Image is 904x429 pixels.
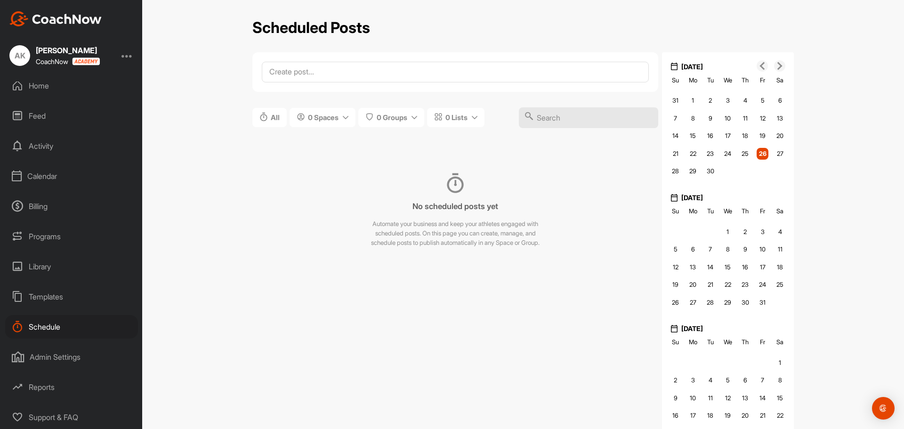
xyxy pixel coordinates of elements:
div: Choose Saturday, September 6th, 2025 [774,95,786,107]
div: Choose Tuesday, October 14th, 2025 [704,261,716,274]
span: 3 [691,376,695,384]
div: Sa [774,205,786,218]
div: Choose Wednesday, September 24th, 2025 [722,148,734,160]
div: Sa [774,336,786,348]
div: AK [9,45,30,66]
div: Choose Tuesday, September 2nd, 2025 [704,95,716,107]
div: Fr [757,74,768,87]
div: Choose Sunday, November 2nd, 2025 [670,374,681,387]
div: Fr [757,336,768,348]
div: Choose Monday, October 6th, 2025 [687,243,699,256]
span: 20 [689,281,696,288]
div: Schedule [5,315,138,339]
span: 15 [690,132,696,139]
div: Choose Friday, October 31st, 2025 [757,297,768,309]
span: 21 [760,412,766,419]
span: 28 [672,167,679,175]
div: Choose Friday, September 12th, 2025 [757,113,768,125]
span: 11 [743,114,748,122]
div: Programs [5,225,138,248]
div: Choose Sunday, October 19th, 2025 [670,279,681,291]
span: 20 [776,132,783,139]
div: Choose Thursday, November 6th, 2025 [739,374,751,387]
span: 8 [691,114,695,122]
span: 12 [725,394,731,402]
div: Tu [704,336,716,348]
span: 2 [743,228,747,235]
span: 27 [777,150,783,157]
span: 1 [779,359,781,366]
div: Choose Saturday, September 13th, 2025 [774,113,786,125]
span: 21 [708,281,713,288]
span: 23 [707,150,714,157]
span: 29 [689,167,696,175]
span: 5 [761,97,765,104]
span: 1 [692,97,694,104]
div: Choose Saturday, November 1st, 2025 [774,357,786,369]
span: 28 [707,299,714,306]
div: Billing [5,194,138,218]
div: Choose Thursday, October 9th, 2025 [739,243,751,256]
span: 4 [778,228,782,235]
p: Automate your business and keep your athletes engaged with scheduled posts. On this page you can ... [367,219,544,247]
div: Choose Monday, September 22nd, 2025 [687,148,699,160]
div: [DATE] [671,324,794,333]
span: 0 Spaces [308,113,339,122]
div: Choose Wednesday, November 19th, 2025 [722,410,734,422]
div: Choose Sunday, September 7th, 2025 [670,113,681,125]
span: 16 [672,412,678,419]
span: 9 [709,114,712,122]
div: Choose Tuesday, November 18th, 2025 [704,410,716,422]
span: 4 [709,376,712,384]
div: Choose Sunday, September 21st, 2025 [670,148,681,160]
input: Search [519,107,658,128]
span: 12 [760,114,766,122]
span: 7 [674,114,677,122]
span: 20 [742,412,749,419]
div: Choose Monday, October 20th, 2025 [687,279,699,291]
span: 24 [759,281,766,288]
span: 15 [725,263,731,271]
div: Mo [687,205,699,218]
div: Choose Friday, October 3rd, 2025 [757,226,768,238]
div: We [722,205,734,218]
span: 17 [760,263,766,271]
div: Choose Friday, September 26th, 2025 [757,148,768,160]
div: Choose Thursday, September 4th, 2025 [739,95,751,107]
span: 2 [674,376,677,384]
div: Choose Tuesday, September 23rd, 2025 [704,148,716,160]
span: 10 [759,245,766,253]
div: Choose Sunday, September 14th, 2025 [670,130,681,142]
div: Su [670,74,681,87]
button: 0 Lists [427,108,484,127]
span: 30 [707,167,714,175]
span: 14 [707,263,713,271]
span: 7 [761,376,764,384]
div: Th [739,336,751,348]
div: Tu [704,205,716,218]
h3: No scheduled posts yet [412,200,498,213]
div: Choose Sunday, September 28th, 2025 [670,165,681,178]
div: Choose Friday, November 21st, 2025 [757,410,768,422]
span: 17 [690,412,696,419]
div: Choose Tuesday, September 16th, 2025 [704,130,716,142]
button: Previous Month [757,60,768,72]
div: Choose Wednesday, September 3rd, 2025 [722,95,734,107]
div: Choose Saturday, October 4th, 2025 [774,226,786,238]
img: CoachNow acadmey [72,57,100,65]
div: Choose Thursday, September 25th, 2025 [739,148,751,160]
h2: Scheduled Posts [252,19,370,37]
div: Choose Saturday, November 22nd, 2025 [774,410,786,422]
span: 31 [759,299,766,306]
div: Choose Wednesday, November 5th, 2025 [722,374,734,387]
img: CoachNow [9,11,102,26]
div: Fr [757,205,768,218]
div: Choose Wednesday, October 8th, 2025 [722,243,734,256]
span: 16 [707,132,713,139]
span: 13 [742,394,748,402]
span: 25 [742,150,749,157]
div: Choose Monday, November 3rd, 2025 [687,374,699,387]
div: Choose Sunday, August 31st, 2025 [670,95,681,107]
span: 22 [777,412,783,419]
span: 31 [672,97,678,104]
